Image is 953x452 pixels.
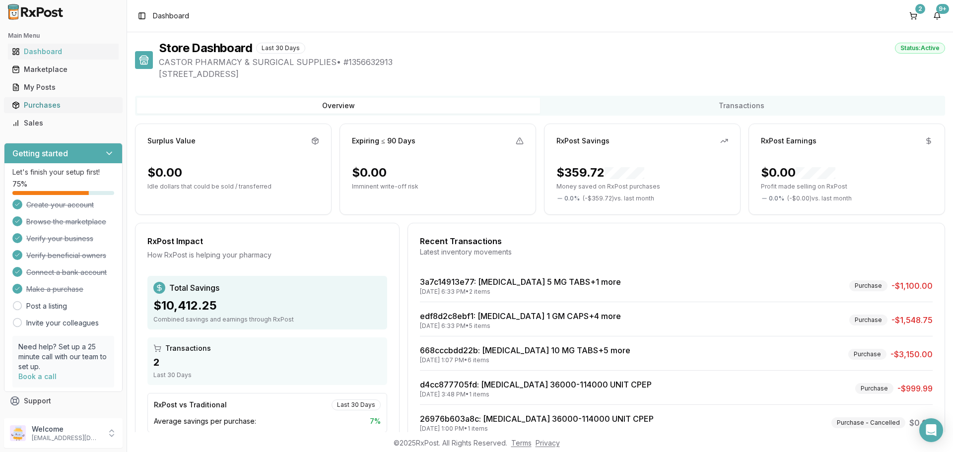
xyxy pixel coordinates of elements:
span: Connect a bank account [26,267,107,277]
img: User avatar [10,425,26,441]
div: Latest inventory movements [420,247,933,257]
div: Purchase [855,383,893,394]
div: Open Intercom Messenger [919,418,943,442]
button: Purchases [4,97,123,113]
div: 9+ [936,4,949,14]
div: Purchases [12,100,115,110]
a: Dashboard [8,43,119,61]
div: $0.00 [761,165,835,181]
span: $0.00 [909,417,933,429]
div: Sales [12,118,115,128]
div: Surplus Value [147,136,196,146]
div: 2 [915,4,925,14]
span: Browse the marketplace [26,217,106,227]
div: Status: Active [895,43,945,54]
a: Privacy [536,439,560,447]
span: 7 % [370,416,381,426]
span: -$999.99 [897,383,933,394]
div: RxPost Earnings [761,136,817,146]
div: RxPost Savings [556,136,610,146]
span: -$1,100.00 [891,280,933,292]
span: ( - $0.00 ) vs. last month [787,194,852,202]
div: Purchase [849,315,887,325]
span: 75 % [12,179,27,189]
div: 2 [153,355,381,369]
div: $0.00 [352,165,387,181]
button: Sales [4,115,123,131]
div: Last 30 Days [256,43,305,54]
span: CASTOR PHARMACY & SURGICAL SUPPLIES • # 1356632913 [159,56,945,68]
p: Welcome [32,424,101,434]
div: [DATE] 3:48 PM • 1 items [420,390,652,398]
div: $0.00 [147,165,182,181]
a: Purchases [8,96,119,114]
a: Post a listing [26,301,67,311]
button: My Posts [4,79,123,95]
a: Invite your colleagues [26,318,99,328]
button: Marketplace [4,62,123,77]
p: Need help? Set up a 25 minute call with our team to set up. [18,342,108,372]
p: Let's finish your setup first! [12,167,114,177]
div: $10,412.25 [153,298,381,314]
div: Last 30 Days [153,371,381,379]
span: Total Savings [169,282,219,294]
span: Feedback [24,414,58,424]
div: My Posts [12,82,115,92]
div: $359.72 [556,165,644,181]
span: ( - $359.72 ) vs. last month [583,194,654,202]
div: Last 30 Days [332,399,381,410]
p: Idle dollars that could be sold / transferred [147,183,319,191]
p: Money saved on RxPost purchases [556,183,728,191]
button: Feedback [4,410,123,428]
a: Terms [511,439,532,447]
div: Recent Transactions [420,235,933,247]
span: Verify your business [26,234,93,244]
p: Profit made selling on RxPost [761,183,933,191]
div: Purchase - Cancelled [831,417,905,428]
div: RxPost Impact [147,235,387,247]
span: Average savings per purchase: [154,416,256,426]
div: Dashboard [12,47,115,57]
span: 0.0 % [564,194,580,202]
div: Purchase [848,349,886,360]
span: Verify beneficial owners [26,251,106,260]
span: Dashboard [153,11,189,21]
span: [STREET_ADDRESS] [159,68,945,80]
div: Combined savings and earnings through RxPost [153,316,381,323]
div: Marketplace [12,65,115,74]
button: Support [4,392,123,410]
a: 3a7c14913e77: [MEDICAL_DATA] 5 MG TABS+1 more [420,277,621,287]
a: My Posts [8,78,119,96]
a: Book a call [18,372,57,381]
span: Transactions [165,343,211,353]
h1: Store Dashboard [159,40,252,56]
div: Purchase [849,280,887,291]
a: 668cccbdd22b: [MEDICAL_DATA] 10 MG TABS+5 more [420,345,630,355]
span: -$1,548.75 [891,314,933,326]
a: edf8d2c8ebf1: [MEDICAL_DATA] 1 GM CAPS+4 more [420,311,621,321]
div: RxPost vs Traditional [154,400,227,410]
div: [DATE] 6:33 PM • 5 items [420,322,621,330]
span: -$3,150.00 [890,348,933,360]
div: Expiring ≤ 90 Days [352,136,415,146]
h2: Main Menu [8,32,119,40]
div: [DATE] 1:00 PM • 1 items [420,425,654,433]
a: Marketplace [8,61,119,78]
button: Transactions [540,98,943,114]
span: Create your account [26,200,94,210]
div: [DATE] 6:33 PM • 2 items [420,288,621,296]
img: RxPost Logo [4,4,68,20]
div: [DATE] 1:07 PM • 6 items [420,356,630,364]
button: Overview [137,98,540,114]
p: Imminent write-off risk [352,183,524,191]
p: [EMAIL_ADDRESS][DOMAIN_NAME] [32,434,101,442]
button: Dashboard [4,44,123,60]
div: How RxPost is helping your pharmacy [147,250,387,260]
span: 0.0 % [769,194,784,202]
h3: Getting started [12,147,68,159]
button: 9+ [929,8,945,24]
a: d4cc877705fd: [MEDICAL_DATA] 36000-114000 UNIT CPEP [420,380,652,389]
button: 2 [905,8,921,24]
a: Sales [8,114,119,132]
